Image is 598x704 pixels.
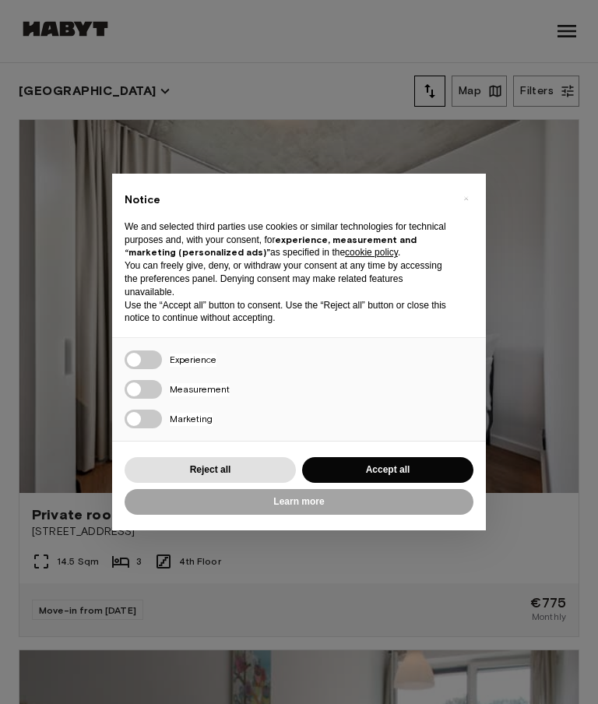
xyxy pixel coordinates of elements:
[125,220,448,259] p: We and selected third parties use cookies or similar technologies for technical purposes and, wit...
[345,247,398,258] a: cookie policy
[125,489,473,515] button: Learn more
[125,299,448,326] p: Use the “Accept all” button to consent. Use the “Reject all” button or close this notice to conti...
[463,189,469,208] span: ×
[125,457,296,483] button: Reject all
[125,192,448,208] h2: Notice
[125,234,417,259] strong: experience, measurement and “marketing (personalized ads)”
[302,457,473,483] button: Accept all
[170,354,216,367] span: Experience
[453,186,478,211] button: Close this notice
[170,383,230,396] span: Measurement
[125,259,448,298] p: You can freely give, deny, or withdraw your consent at any time by accessing the preferences pane...
[170,413,213,426] span: Marketing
